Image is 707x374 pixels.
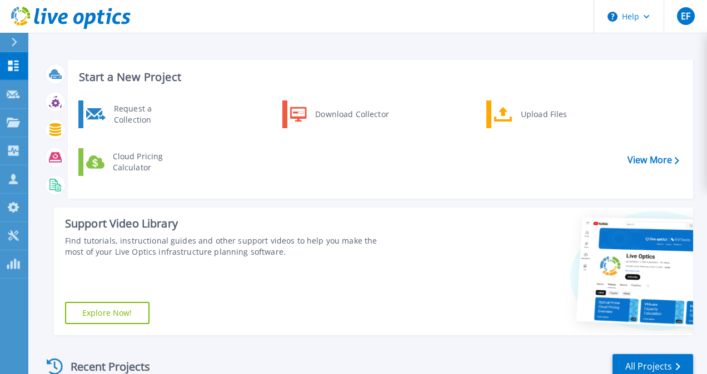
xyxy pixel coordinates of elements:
a: Request a Collection [78,100,192,128]
div: Upload Files [515,103,598,125]
a: Cloud Pricing Calculator [78,148,192,176]
div: Find tutorials, instructional guides and other support videos to help you make the most of your L... [65,235,397,257]
span: EF [681,12,690,21]
div: Support Video Library [65,216,397,231]
a: Download Collector [282,100,396,128]
a: View More [628,155,679,165]
div: Download Collector [310,103,394,125]
a: Explore Now! [65,302,150,324]
a: Upload Files [486,100,600,128]
div: Cloud Pricing Calculator [107,151,190,173]
h3: Start a New Project [79,71,679,83]
div: Request a Collection [108,103,190,125]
